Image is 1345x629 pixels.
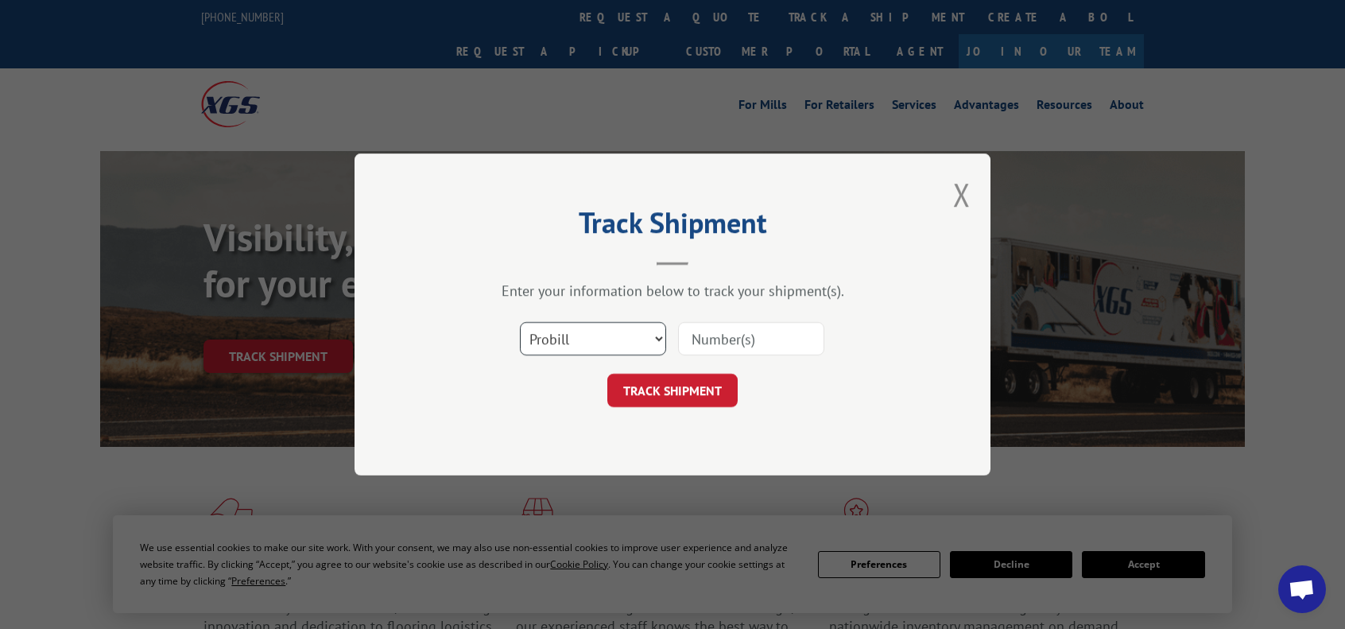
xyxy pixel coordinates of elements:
button: TRACK SHIPMENT [607,374,738,407]
div: Enter your information below to track your shipment(s). [434,281,911,300]
button: Close modal [953,173,971,215]
div: Open chat [1278,565,1326,613]
input: Number(s) [678,322,824,355]
h2: Track Shipment [434,212,911,242]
